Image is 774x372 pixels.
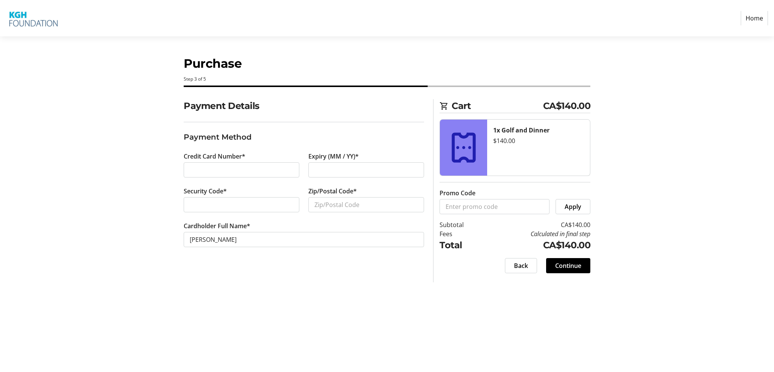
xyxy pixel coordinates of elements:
[184,131,424,143] h3: Payment Method
[514,261,528,270] span: Back
[483,220,590,229] td: CA$140.00
[6,3,60,33] img: Kelowna General Hospital Foundation - UBC Southern Medical Program's Logo
[440,199,550,214] input: Enter promo code
[483,238,590,252] td: CA$140.00
[184,221,250,230] label: Cardholder Full Name*
[308,187,357,196] label: Zip/Postal Code*
[308,152,359,161] label: Expiry (MM / YY)*
[190,200,293,209] iframe: Secure CVC input frame
[308,197,424,212] input: Zip/Postal Code
[543,99,591,113] span: CA$140.00
[314,165,418,174] iframe: Secure expiration date input frame
[190,165,293,174] iframe: Secure card number input frame
[555,261,581,270] span: Continue
[440,220,483,229] td: Subtotal
[184,76,590,82] div: Step 3 of 5
[440,229,483,238] td: Fees
[440,188,475,198] label: Promo Code
[184,187,227,196] label: Security Code*
[440,238,483,252] td: Total
[493,126,550,134] strong: 1x Golf and Dinner
[556,199,590,214] button: Apply
[483,229,590,238] td: Calculated in final step
[184,54,590,73] h1: Purchase
[493,136,584,145] div: $140.00
[741,11,768,25] a: Home
[184,152,245,161] label: Credit Card Number*
[505,258,537,273] button: Back
[452,99,543,113] span: Cart
[184,99,424,113] h2: Payment Details
[546,258,590,273] button: Continue
[184,232,424,247] input: Card Holder Name
[565,202,581,211] span: Apply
